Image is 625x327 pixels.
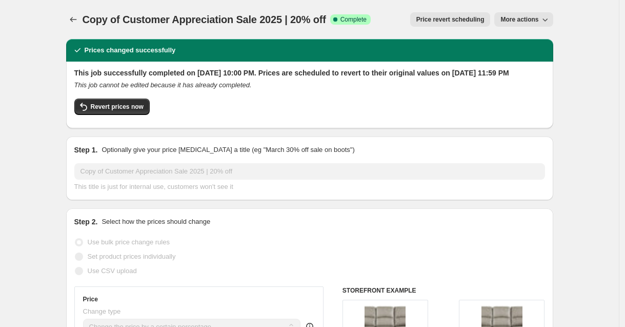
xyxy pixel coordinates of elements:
[83,307,121,315] span: Change type
[74,163,545,180] input: 30% off holiday sale
[340,15,367,24] span: Complete
[74,217,98,227] h2: Step 2.
[88,238,170,246] span: Use bulk price change rules
[83,14,326,25] span: Copy of Customer Appreciation Sale 2025 | 20% off
[74,99,150,115] button: Revert prices now
[88,267,137,275] span: Use CSV upload
[410,12,491,27] button: Price revert scheduling
[88,253,176,260] span: Set product prices individually
[83,295,98,303] h3: Price
[102,217,210,227] p: Select how the prices should change
[74,183,233,190] span: This title is just for internal use, customers won't see it
[494,12,553,27] button: More actions
[74,145,98,155] h2: Step 1.
[342,286,545,295] h6: STOREFRONT EXAMPLE
[91,103,144,111] span: Revert prices now
[74,68,545,78] h2: This job successfully completed on [DATE] 10:00 PM. Prices are scheduled to revert to their origi...
[102,145,354,155] p: Optionally give your price [MEDICAL_DATA] a title (eg "March 30% off sale on boots")
[66,12,80,27] button: Price change jobs
[74,81,252,89] i: This job cannot be edited because it has already completed.
[85,45,176,55] h2: Prices changed successfully
[416,15,485,24] span: Price revert scheduling
[500,15,538,24] span: More actions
